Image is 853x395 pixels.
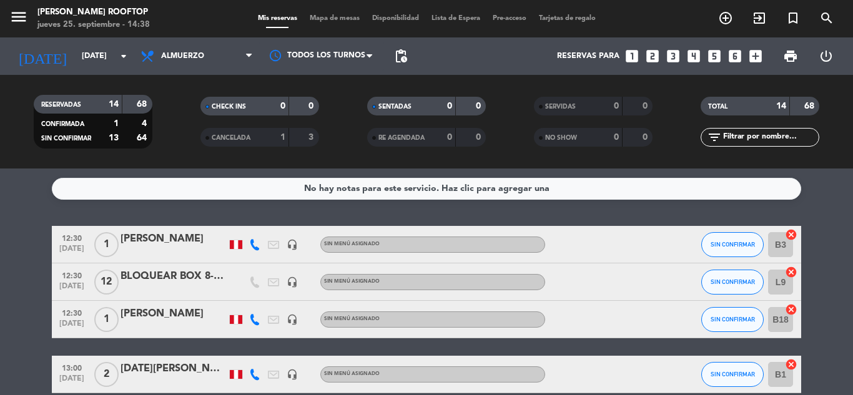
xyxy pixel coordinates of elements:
[56,230,87,245] span: 12:30
[711,278,755,285] span: SIN CONFIRMAR
[665,48,681,64] i: looks_3
[786,11,801,26] i: turned_in_not
[727,48,743,64] i: looks_6
[41,121,84,127] span: CONFIRMADA
[776,102,786,110] strong: 14
[708,104,727,110] span: TOTAL
[41,102,81,108] span: RESERVADAS
[94,270,119,295] span: 12
[56,282,87,296] span: [DATE]
[109,100,119,109] strong: 14
[644,48,661,64] i: looks_two
[37,19,150,31] div: jueves 25. septiembre - 14:38
[624,48,640,64] i: looks_one
[137,134,149,142] strong: 64
[287,239,298,250] i: headset_mic
[447,102,452,110] strong: 0
[212,135,250,141] span: CANCELADA
[9,42,76,70] i: [DATE]
[121,361,227,377] div: [DATE][PERSON_NAME]
[476,133,483,142] strong: 0
[785,266,797,278] i: cancel
[393,49,408,64] span: pending_actions
[121,306,227,322] div: [PERSON_NAME]
[308,133,316,142] strong: 3
[116,49,131,64] i: arrow_drop_down
[142,119,149,128] strong: 4
[711,241,755,248] span: SIN CONFIRMAR
[722,130,819,144] input: Filtrar por nombre...
[785,303,797,316] i: cancel
[56,268,87,282] span: 12:30
[212,104,246,110] span: CHECK INS
[94,232,119,257] span: 1
[304,182,550,196] div: No hay notas para este servicio. Haz clic para agregar una
[366,15,425,22] span: Disponibilidad
[161,52,204,61] span: Almuerzo
[121,231,227,247] div: [PERSON_NAME]
[706,48,722,64] i: looks_5
[94,362,119,387] span: 2
[785,228,797,241] i: cancel
[614,133,619,142] strong: 0
[56,319,87,334] span: [DATE]
[9,7,28,31] button: menu
[819,11,834,26] i: search
[643,102,650,110] strong: 0
[783,49,798,64] span: print
[287,314,298,325] i: headset_mic
[707,130,722,145] i: filter_list
[378,135,425,141] span: RE AGENDADA
[701,307,764,332] button: SIN CONFIRMAR
[378,104,412,110] span: SENTADAS
[476,102,483,110] strong: 0
[56,245,87,259] span: [DATE]
[308,102,316,110] strong: 0
[686,48,702,64] i: looks_4
[121,268,227,285] div: BLOQUEAR BOX 8-HORA DE ALMUERZO
[701,362,764,387] button: SIN CONFIRMAR
[280,133,285,142] strong: 1
[557,52,619,61] span: Reservas para
[545,104,576,110] span: SERVIDAS
[808,37,844,75] div: LOG OUT
[785,358,797,371] i: cancel
[486,15,533,22] span: Pre-acceso
[447,133,452,142] strong: 0
[747,48,764,64] i: add_box
[643,133,650,142] strong: 0
[137,100,149,109] strong: 68
[109,134,119,142] strong: 13
[718,11,733,26] i: add_circle_outline
[533,15,602,22] span: Tarjetas de regalo
[711,371,755,378] span: SIN CONFIRMAR
[56,360,87,374] span: 13:00
[752,11,767,26] i: exit_to_app
[37,6,150,19] div: [PERSON_NAME] Rooftop
[425,15,486,22] span: Lista de Espera
[56,305,87,319] span: 12:30
[701,270,764,295] button: SIN CONFIRMAR
[9,7,28,26] i: menu
[287,369,298,380] i: headset_mic
[287,276,298,288] i: headset_mic
[545,135,577,141] span: NO SHOW
[56,374,87,389] span: [DATE]
[711,316,755,323] span: SIN CONFIRMAR
[324,241,380,246] span: Sin menú asignado
[114,119,119,128] strong: 1
[324,316,380,321] span: Sin menú asignado
[41,135,91,142] span: SIN CONFIRMAR
[819,49,834,64] i: power_settings_new
[252,15,303,22] span: Mis reservas
[324,371,380,376] span: Sin menú asignado
[701,232,764,257] button: SIN CONFIRMAR
[804,102,817,110] strong: 68
[94,307,119,332] span: 1
[280,102,285,110] strong: 0
[614,102,619,110] strong: 0
[303,15,366,22] span: Mapa de mesas
[324,279,380,284] span: Sin menú asignado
